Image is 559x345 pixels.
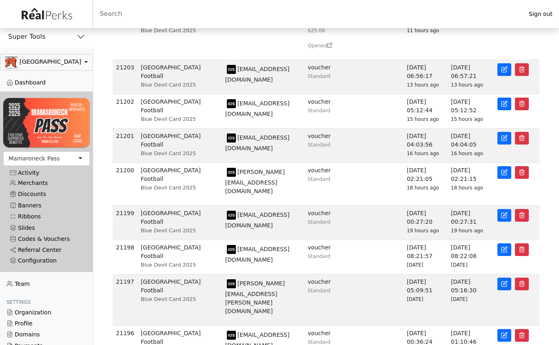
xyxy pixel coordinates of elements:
[5,57,18,68] img: 0SBPtshqTvrgEtdEgrWk70gKnUHZpYRm94MZ5hDb.png
[3,234,90,245] a: Codes & Vouchers
[138,6,222,60] td: [GEOGRAPHIC_DATA] Football
[10,257,83,264] div: Configuration
[222,6,304,60] td: [EMAIL_ADDRESS][DOMAIN_NAME]
[304,60,346,94] td: voucher
[407,82,439,88] span: 13 hours ago
[448,163,492,206] td: [DATE] 02:21:15
[404,60,448,94] td: [DATE] 06:56:17
[17,5,76,23] img: real_perks_logo-01.svg
[308,41,343,50] : Opened
[138,129,222,163] td: [GEOGRAPHIC_DATA] Football
[3,245,90,256] a: Referral Center
[113,94,138,129] td: 21202
[304,274,346,326] td: voucher
[407,28,439,33] span: 11 hours ago
[451,151,483,156] span: 16 hours ago
[141,296,196,302] span: Blue Devil Card 2025
[113,240,138,274] td: 21198
[304,129,346,163] td: voucher
[308,339,331,345] small: Standard
[225,211,237,218] span: model: iPhone device: ios id: B7C10B72-DA71-445A-95F4-2CB6C037988D
[138,60,222,94] td: [GEOGRAPHIC_DATA] Football
[448,6,492,60] td: No Activity
[404,240,448,274] td: [DATE] 08:21:57
[404,163,448,206] td: [DATE] 02:21:05
[93,4,522,24] input: Search
[451,116,483,122] span: 15 hours ago
[451,296,468,302] span: [DATE]
[404,129,448,163] td: [DATE] 04:03:56
[308,73,331,79] small: Standard
[451,228,483,234] span: 19 hours ago
[407,185,439,191] span: 18 hours ago
[448,94,492,129] td: [DATE] 05:12:52
[308,142,331,148] small: Standard
[308,43,332,49] small: Opened
[113,129,138,163] td: 21201
[448,206,492,240] td: [DATE] 00:27:31
[141,262,196,268] span: Blue Devil Card 2025
[448,60,492,94] td: [DATE] 06:57:21
[222,129,304,163] td: [EMAIL_ADDRESS][DOMAIN_NAME]
[225,332,237,338] span: model: iPhone device: ios id: F98F91C1-87D4-4BC4-9266-4FDA00E0842D
[304,240,346,274] td: voucher
[141,150,196,156] span: Blue Devil Card 2025
[141,27,196,33] span: Blue Devil Card 2025
[304,6,346,60] td: purchase
[3,222,90,233] a: Slides
[451,185,483,191] span: 18 hours ago
[222,274,304,326] td: [PERSON_NAME][EMAIL_ADDRESS][PERSON_NAME][DOMAIN_NAME]
[141,227,196,234] span: Blue Devil Card 2025
[308,176,331,182] small: Standard
[407,228,439,234] span: 19 hours ago
[113,206,138,240] td: 21199
[3,178,90,189] a: Merchants
[138,163,222,206] td: [GEOGRAPHIC_DATA] Football
[308,288,331,294] small: Standard
[304,94,346,129] td: voucher
[225,280,237,287] span: model: iPhone device: ios id: DA965A46-80BD-4EA9-9266-526C33A197D3
[138,94,222,129] td: [GEOGRAPHIC_DATA] Football
[138,274,222,326] td: [GEOGRAPHIC_DATA] Football
[113,274,138,326] td: 21197
[404,94,448,129] td: [DATE] 05:12:44
[222,60,304,94] td: [EMAIL_ADDRESS][DOMAIN_NAME]
[448,129,492,163] td: [DATE] 04:04:05
[407,116,439,122] span: 15 hours ago
[407,151,439,156] span: 16 hours ago
[222,240,304,274] td: [EMAIL_ADDRESS][DOMAIN_NAME]
[225,134,237,141] span: model: iPhone device: ios id: 8F104B1D-02C1-4F52-B04A-4674212C5B27
[3,211,90,222] a: Ribbons
[222,94,304,129] td: [EMAIL_ADDRESS][DOMAIN_NAME]
[113,60,138,94] td: 21203
[141,116,196,122] span: Blue Devil Card 2025
[404,274,448,326] td: [DATE] 05:09:51
[225,246,237,252] span: model: iPhone device: ios id: CB837F60-4910-46CF-816C-ED809F4C1FFA
[3,189,90,200] a: Discounts
[3,200,90,211] a: Banners
[9,154,60,163] div: Mamaroneck Pass
[225,100,237,107] span: model: iPhone device: ios id: 3E43639A-31D1-463E-BBFE-5997DCB242EF
[113,6,138,60] td: 21204
[10,169,83,176] div: Activity
[225,66,237,72] span: model: iPhone device: ios id: 77F8285C-A8E7-4AB1-B27C-4BF7D75F4F40
[138,206,222,240] td: [GEOGRAPHIC_DATA] Football
[522,9,559,20] a: Sign out
[448,240,492,274] td: [DATE] 08:22:08
[451,82,483,88] span: 13 hours ago
[404,206,448,240] td: [DATE] 00:27:20
[138,240,222,274] td: [GEOGRAPHIC_DATA] Football
[225,169,237,175] span: model: iPhone device: ios id: BCC2ABBD-5C0E-4F61-879F-076606D0998E
[222,206,304,240] td: [EMAIL_ADDRESS][DOMAIN_NAME]
[308,254,331,259] small: Standard
[308,219,331,225] small: Standard
[141,82,196,88] span: Blue Devil Card 2025
[448,274,492,326] td: [DATE] 05:16:30
[451,262,468,268] span: [DATE]
[141,185,196,191] span: Blue Devil Card 2025
[3,98,90,147] img: UvwXJMpi3zTF1NL6z0MrguGCGojMqrs78ysOqfof.png
[308,108,331,114] small: Standard
[7,299,31,305] span: Settings
[304,163,346,206] td: voucher
[304,206,346,240] td: voucher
